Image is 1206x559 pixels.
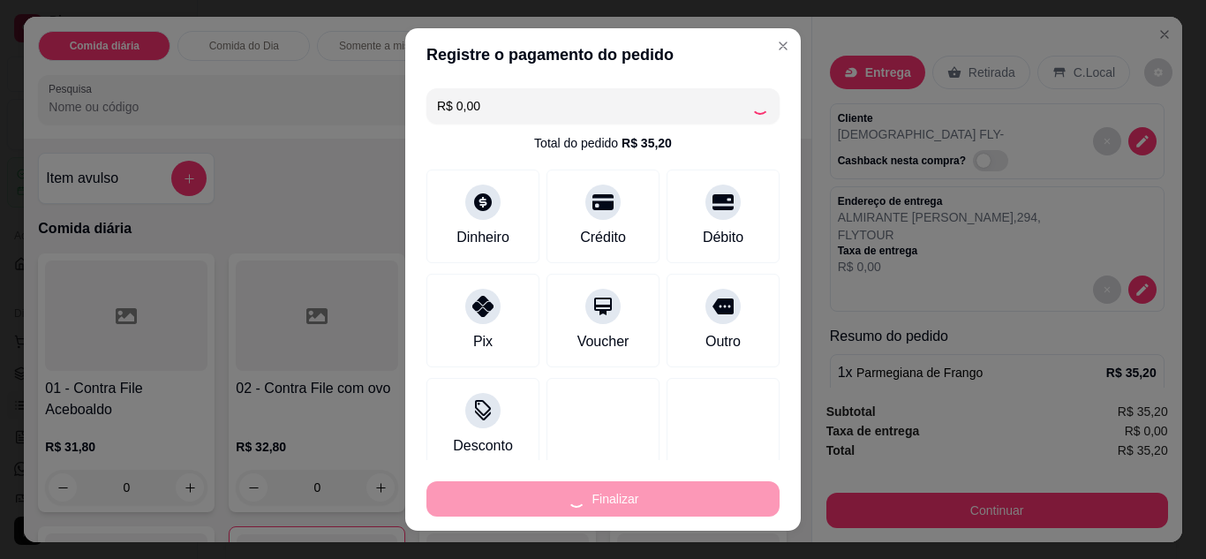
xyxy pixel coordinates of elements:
[473,331,493,352] div: Pix
[751,97,769,115] div: Loading
[405,28,801,81] header: Registre o pagamento do pedido
[534,134,672,152] div: Total do pedido
[705,331,741,352] div: Outro
[577,331,629,352] div: Voucher
[453,435,513,457] div: Desconto
[769,32,797,60] button: Close
[456,227,509,248] div: Dinheiro
[437,88,751,124] input: Ex.: hambúrguer de cordeiro
[703,227,743,248] div: Débito
[622,134,672,152] div: R$ 35,20
[580,227,626,248] div: Crédito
